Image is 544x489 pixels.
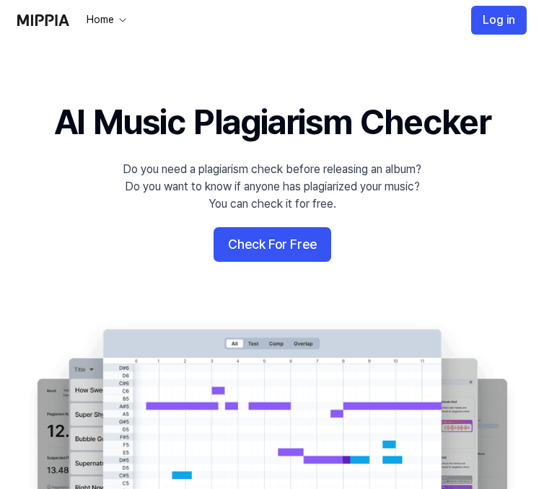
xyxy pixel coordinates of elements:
div: Do you need a plagiarism check before releasing an album? Do you want to know if anyone has plagi... [123,161,421,213]
div: Home [84,13,117,27]
button: Log in [471,6,527,35]
button: Home [84,13,128,27]
img: logo [17,14,69,26]
button: Check For Free [214,227,331,262]
h1: AI Music Plagiarism Checker [54,98,491,146]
